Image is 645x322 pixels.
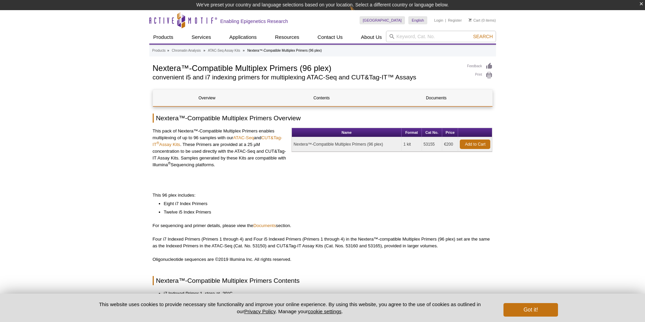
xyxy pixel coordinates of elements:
a: Contents [267,90,375,106]
a: Contact Us [314,31,347,44]
a: ATAC-Seq Assay Kits [208,48,240,54]
a: Products [152,48,166,54]
p: This 96 plex includes: [153,192,493,199]
li: » [167,49,169,52]
li: i7 Indexed Primer 1, store at -20°C [164,290,486,297]
sup: ® [168,161,171,165]
a: Resources [271,31,303,44]
a: Print [467,72,493,79]
p: Oligonucleotide sequences are ©2019 Illumina Inc. All rights reserved. [153,256,493,263]
a: About Us [357,31,386,44]
p: This website uses cookies to provide necessary site functionality and improve your online experie... [87,301,493,315]
a: ATAC-Seq [233,135,254,140]
li: Nextera™-Compatible Multiplex Primers (96 plex) [247,49,322,52]
a: Login [434,18,443,23]
td: €200 [442,137,458,152]
li: Eight i7 Index Primers [164,200,486,207]
li: Twelve i5 Index Primers [164,209,486,216]
a: Chromatin Analysis [172,48,201,54]
a: Feedback [467,63,493,70]
p: Four i7 Indexed Primers (Primers 1 through 4) and Four i5 Indexed Primers (Primers 1 through 4) i... [153,236,493,249]
a: Applications [225,31,261,44]
li: » [203,49,206,52]
span: Search [473,34,493,39]
a: English [408,16,427,24]
button: Search [471,33,495,40]
input: Keyword, Cat. No. [386,31,496,42]
a: Add to Cart [460,140,490,149]
li: (0 items) [469,16,496,24]
th: Cat No. [422,128,443,137]
h2: Nextera™-Compatible Multiplex Primers Overview [153,114,493,123]
a: Services [188,31,215,44]
p: This pack of Nextera™-Compatible Multiplex Primers enables multiplexing of up to 96 samples with ... [153,128,287,168]
button: Got it! [503,303,558,317]
img: Change Here [350,5,368,21]
a: [GEOGRAPHIC_DATA] [360,16,405,24]
td: Nextera™-Compatible Multiplex Primers (96 plex) [292,137,402,152]
h1: Nextera™-Compatible Multiplex Primers (96 plex) [153,63,460,73]
th: Format [402,128,422,137]
li: | [445,16,446,24]
h2: convenient i5 and i7 indexing primers for multiplexing ATAC-Seq and CUT&Tag-IT™ Assays [153,74,460,80]
a: Documents [253,223,276,228]
h2: Enabling Epigenetics Research [220,18,288,24]
p: For sequencing and primer details, please view the section. [153,222,493,229]
h2: Nextera™-Compatible Multiplex Primers Contents [153,276,493,285]
a: Register [448,18,462,23]
button: cookie settings [308,308,341,314]
td: 53155 [422,137,443,152]
a: Overview [153,90,261,106]
th: Price [442,128,458,137]
a: Documents [382,90,490,106]
sup: ® [156,141,159,145]
a: Products [149,31,177,44]
img: Your Cart [469,18,472,22]
th: Name [292,128,402,137]
li: » [243,49,245,52]
a: Cart [469,18,480,23]
td: 1 kit [402,137,422,152]
a: Privacy Policy [244,308,275,314]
